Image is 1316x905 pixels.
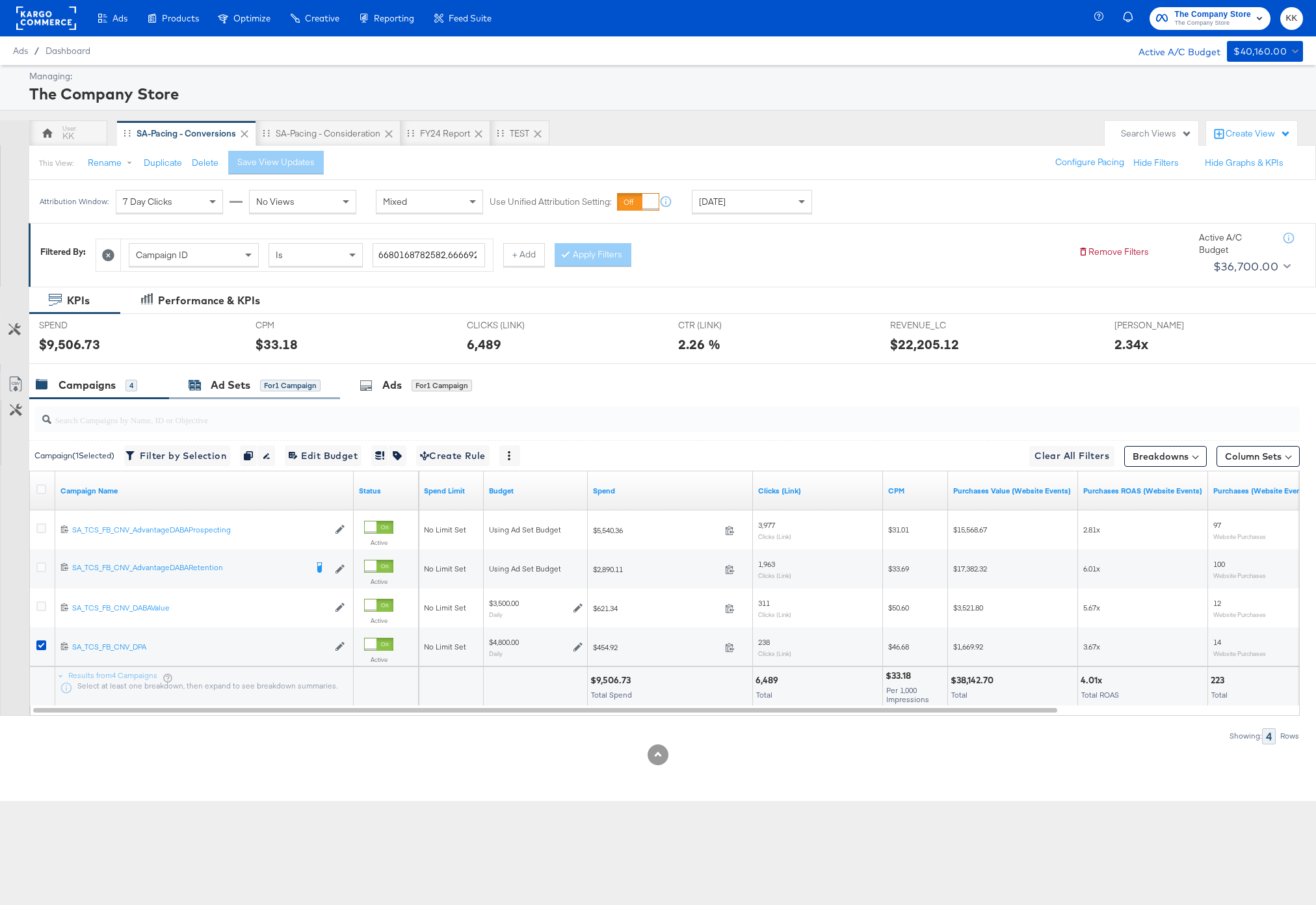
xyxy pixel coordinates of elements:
span: $31.01 [888,525,909,534]
span: 7 Day Clicks [123,196,172,207]
sub: Website Purchases [1213,649,1266,657]
label: Active [364,616,393,625]
div: The Company Store [29,83,1300,105]
div: Showing: [1229,731,1262,741]
sub: Website Purchases [1213,610,1266,618]
div: Attribution Window: [39,197,109,206]
input: Search Campaigns by Name, ID or Objective [51,402,1183,427]
a: The maximum amount you're willing to spend on your ads, on average each day or over the lifetime ... [489,486,583,496]
span: Optimize [233,13,270,23]
button: Create Rule [416,445,490,466]
span: 238 [758,637,770,647]
span: $15,568.67 [953,525,987,534]
div: $9,506.73 [39,335,100,354]
div: Drag to reorder tab [263,129,270,137]
div: Using Ad Set Budget [489,525,583,535]
div: SA-Pacing - Conversions [137,127,236,140]
a: Dashboard [46,46,90,56]
span: Reporting [374,13,414,23]
span: Total ROAS [1081,690,1119,700]
span: Creative [305,13,339,23]
div: SA-Pacing - Consideration [276,127,380,140]
div: Using Ad Set Budget [489,564,583,574]
span: 2.81x [1083,525,1100,534]
button: Clear All Filters [1029,446,1114,467]
span: Filter by Selection [128,448,226,464]
div: for 1 Campaign [260,380,321,391]
div: 4 [125,380,137,391]
a: The average cost you've paid to have 1,000 impressions of your ad. [888,486,943,496]
span: No Limit Set [424,603,466,612]
div: 4 [1262,728,1276,744]
div: Managing: [29,70,1300,83]
div: Performance & KPIs [158,293,260,308]
div: This View: [39,158,73,168]
div: 6,489 [756,674,782,687]
button: Delete [192,157,218,169]
span: Edit Budget [289,448,358,464]
div: Active A/C Budget [1199,231,1270,256]
div: SA_TCS_FB_CNV_DPA [72,642,328,652]
span: No Limit Set [424,564,466,573]
div: KPIs [67,293,90,308]
button: Hide Filters [1133,157,1179,169]
div: $33.18 [886,670,915,682]
span: $33.69 [888,564,909,573]
span: No Limit Set [424,642,466,651]
div: Campaigns [59,378,116,393]
span: CPM [256,319,353,332]
div: SA_TCS_FB_CNV_DABAValue [72,603,328,613]
a: SA_TCS_FB_CNV_DPA [72,642,328,653]
span: Ads [13,46,28,56]
span: Clear All Filters [1034,448,1109,464]
sub: Clicks (Link) [758,649,791,657]
span: $46.68 [888,642,909,651]
button: Remove Filters [1078,246,1149,258]
div: 2.26 % [678,335,720,354]
div: $38,142.70 [951,674,997,687]
button: Column Sets [1217,446,1300,467]
span: 311 [758,598,770,608]
div: 4.01x [1081,674,1106,687]
div: $3,500.00 [489,598,519,609]
span: No Limit Set [424,525,466,534]
input: Enter a search term [373,243,485,267]
div: Ad Sets [211,378,250,393]
span: 14 [1213,637,1221,647]
span: $5,540.36 [593,525,720,535]
span: $1,669.92 [953,642,983,651]
div: 2.34x [1114,335,1148,354]
button: + Add [503,243,545,267]
div: Filtered By: [40,246,86,258]
label: Active [364,577,393,586]
span: 6.01x [1083,564,1100,573]
div: Rows [1280,731,1300,741]
sub: Website Purchases [1213,571,1266,579]
sub: Website Purchases [1213,532,1266,540]
span: KK [1285,11,1298,26]
div: TEST [510,127,529,140]
a: If set, this is the maximum spend for your campaign. [424,486,479,496]
button: Duplicate [144,157,182,169]
span: $454.92 [593,642,720,652]
span: $2,890.11 [593,564,720,574]
span: 1,963 [758,559,775,569]
span: Total [1211,690,1228,700]
span: The Company Store [1174,8,1251,21]
div: Drag to reorder tab [497,129,504,137]
div: $36,700.00 [1213,257,1278,276]
a: SA_TCS_FB_CNV_AdvantageDABARetention [72,562,306,575]
span: $621.34 [593,603,720,613]
a: Shows the current state of your Ad Campaign. [359,486,414,496]
span: 3.67x [1083,642,1100,651]
span: Create Rule [420,448,486,464]
span: Products [162,13,199,23]
div: $9,506.73 [590,674,635,687]
div: Search Views [1121,127,1192,140]
div: Campaign ( 1 Selected) [34,450,114,462]
div: $40,160.00 [1233,44,1287,60]
div: $4,800.00 [489,637,519,648]
div: Create View [1226,127,1291,140]
sub: Clicks (Link) [758,610,791,618]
